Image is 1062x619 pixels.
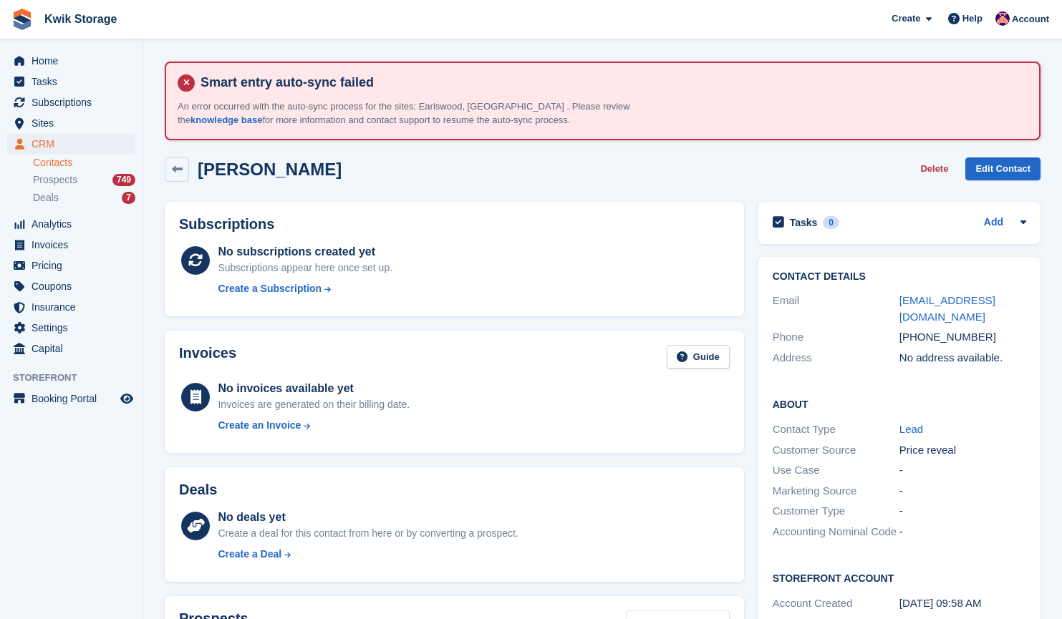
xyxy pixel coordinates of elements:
a: menu [7,297,135,317]
div: Customer Source [773,442,899,459]
div: Price reveal [899,442,1026,459]
a: menu [7,92,135,112]
div: No address available. [899,350,1026,366]
span: Invoices [32,235,117,255]
a: menu [7,276,135,296]
div: Email [773,293,899,325]
p: An error occurred with the auto-sync process for the sites: Earlswood, [GEOGRAPHIC_DATA] . Please... [178,99,679,127]
a: knowledge base [190,114,262,125]
span: Tasks [32,72,117,92]
h2: Contact Details [773,271,1026,283]
div: Marketing Source [773,483,899,499]
div: Accounting Nominal Code [773,524,899,540]
span: Sites [32,113,117,133]
a: menu [7,214,135,234]
h4: Smart entry auto-sync failed [195,74,1028,91]
div: No subscriptions created yet [218,243,392,260]
a: Create a Deal [218,547,518,562]
div: Create a deal for this contact from here or by converting a prospect. [218,526,518,541]
a: menu [7,318,135,338]
div: Create an Invoice [218,418,301,433]
div: Customer Type [773,503,899,520]
span: Coupons [32,276,117,296]
button: Delete [914,157,954,181]
a: Lead [899,423,923,435]
a: menu [7,255,135,276]
span: Help [962,11,983,26]
img: stora-icon-8386f47178a22dfd0bd8f6a31ec36ba5ce8667c1dd55bd0f319d3a0aa187defe.svg [11,9,33,30]
div: - [899,462,1026,479]
div: - [899,524,1026,540]
span: Insurance [32,297,117,317]
div: Account Created [773,595,899,612]
div: - [899,503,1026,520]
span: Account [1012,12,1049,26]
div: Subscriptions appear here once set up. [218,260,392,276]
span: Home [32,51,117,71]
a: Guide [667,345,730,369]
a: Contacts [33,156,135,170]
img: Jade Stanley [995,11,1010,26]
div: Contact Type [773,421,899,438]
div: 749 [112,174,135,186]
h2: Invoices [179,345,236,369]
span: Settings [32,318,117,338]
span: Deals [33,191,59,205]
div: No invoices available yet [218,380,410,397]
div: Use Case [773,462,899,479]
div: Address [773,350,899,366]
span: Subscriptions [32,92,117,112]
div: [PHONE_NUMBER] [899,329,1026,346]
a: menu [7,134,135,154]
div: - [899,483,1026,499]
h2: Deals [179,482,217,498]
div: Invoices are generated on their billing date. [218,397,410,412]
div: 7 [122,192,135,204]
div: Phone [773,329,899,346]
h2: Subscriptions [179,216,730,233]
a: Edit Contact [965,157,1041,181]
span: Booking Portal [32,389,117,409]
a: [EMAIL_ADDRESS][DOMAIN_NAME] [899,294,995,323]
span: Prospects [33,173,77,187]
span: Pricing [32,255,117,276]
h2: [PERSON_NAME] [198,160,342,179]
span: CRM [32,134,117,154]
div: [DATE] 09:58 AM [899,595,1026,612]
span: Storefront [13,371,143,385]
h2: Tasks [790,216,818,229]
a: menu [7,72,135,92]
a: menu [7,389,135,409]
a: Kwik Storage [39,7,122,31]
a: Preview store [118,390,135,407]
a: menu [7,113,135,133]
a: Create a Subscription [218,281,392,296]
h2: Storefront Account [773,570,1026,585]
a: Create an Invoice [218,418,410,433]
div: Create a Deal [218,547,281,562]
a: menu [7,235,135,255]
div: Create a Subscription [218,281,322,296]
div: No deals yet [218,509,518,526]
h2: About [773,396,1026,411]
span: Analytics [32,214,117,234]
span: Create [892,11,920,26]
a: Add [984,215,1003,231]
a: menu [7,51,135,71]
div: 0 [823,216,839,229]
a: menu [7,338,135,359]
span: Capital [32,338,117,359]
a: Prospects 749 [33,172,135,187]
a: Deals 7 [33,190,135,205]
